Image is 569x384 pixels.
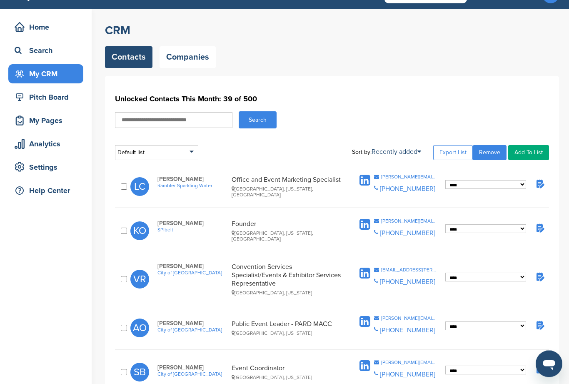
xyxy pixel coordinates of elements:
a: Home [8,18,83,37]
img: Notes fill [534,320,545,331]
div: Analytics [12,137,83,152]
img: Notes fill [534,223,545,233]
div: Event Coordinator [232,364,342,381]
a: Add To List [508,146,549,161]
a: [PHONE_NUMBER] [380,326,435,335]
a: [PHONE_NUMBER] [380,185,435,193]
div: [EMAIL_ADDRESS][PERSON_NAME][DOMAIN_NAME] [381,268,437,273]
div: Home [12,20,83,35]
h2: CRM [105,23,559,38]
a: Analytics [8,135,83,154]
span: AO [130,319,149,338]
div: My CRM [12,67,83,82]
div: Founder [232,220,342,242]
a: My Pages [8,111,83,131]
div: Help Center [12,183,83,198]
button: Search [239,112,277,129]
a: My CRM [8,65,83,84]
span: LC [130,178,149,196]
div: [PERSON_NAME][EMAIL_ADDRESS][PERSON_NAME][DOMAIN_NAME] [381,316,437,321]
img: Notes fill [534,272,545,282]
div: My Pages [12,113,83,128]
a: Export List [433,146,473,161]
span: SB [130,363,149,382]
div: Pitch Board [12,90,83,105]
h1: Unlocked Contacts This Month: 39 of 500 [115,92,549,107]
a: Search [8,41,83,60]
span: KO [130,222,149,241]
div: Settings [12,160,83,175]
a: Remove [473,146,507,161]
div: [GEOGRAPHIC_DATA], [US_STATE], [GEOGRAPHIC_DATA] [232,186,342,198]
div: [GEOGRAPHIC_DATA], [US_STATE] [232,331,342,336]
a: [PHONE_NUMBER] [380,278,435,286]
div: [GEOGRAPHIC_DATA], [US_STATE], [GEOGRAPHIC_DATA] [232,231,342,242]
div: Sort by: [352,149,421,156]
div: Office and Event Marketing Specialist [232,176,342,198]
a: [PHONE_NUMBER] [380,229,435,238]
div: Search [12,43,83,58]
div: Convention Services Specialist/Events & Exhibitor Services Representative [232,263,342,296]
a: City of [GEOGRAPHIC_DATA] [157,327,227,333]
a: Help Center [8,181,83,201]
div: [GEOGRAPHIC_DATA], [US_STATE] [232,290,342,296]
span: [PERSON_NAME] [157,263,227,270]
div: Default list [115,146,198,161]
div: Public Event Leader - PARD MACC [232,320,342,336]
span: [PERSON_NAME] [157,220,227,227]
a: Settings [8,158,83,177]
div: [PERSON_NAME][EMAIL_ADDRESS][DOMAIN_NAME] [381,175,437,180]
a: Recently added [372,148,421,156]
a: City of [GEOGRAPHIC_DATA] [157,371,227,377]
span: VR [130,270,149,289]
a: SPIbelt [157,227,227,233]
a: Rambler Sparkling Water [157,183,227,189]
div: [PERSON_NAME][EMAIL_ADDRESS][DOMAIN_NAME] [381,219,437,224]
div: [GEOGRAPHIC_DATA], [US_STATE] [232,375,342,381]
span: [PERSON_NAME] [157,320,227,327]
span: [PERSON_NAME] [157,176,227,183]
a: Companies [160,47,216,68]
img: Notes fill [534,364,545,375]
a: [PHONE_NUMBER] [380,371,435,379]
a: Pitch Board [8,88,83,107]
span: [PERSON_NAME] [157,364,227,371]
iframe: Button to launch messaging window [536,351,562,377]
a: City of [GEOGRAPHIC_DATA] [157,270,227,276]
div: [PERSON_NAME][EMAIL_ADDRESS][PERSON_NAME][DOMAIN_NAME] [381,360,437,365]
a: Contacts [105,47,152,68]
img: Notes fill [534,179,545,189]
